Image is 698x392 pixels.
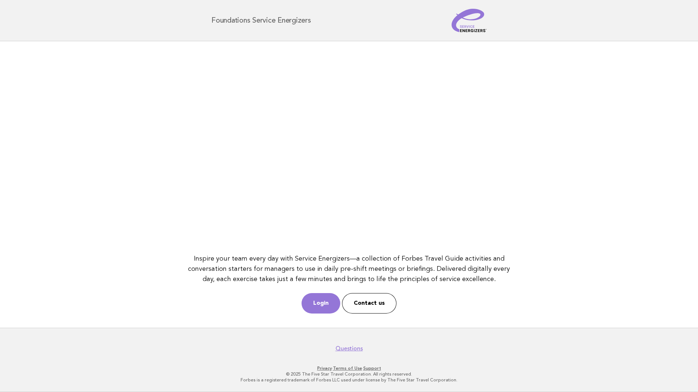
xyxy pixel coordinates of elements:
[126,377,572,383] p: Forbes is a registered trademark of Forbes LLC used under license by The Five Star Travel Corpora...
[333,366,362,371] a: Terms of Use
[335,345,363,352] a: Questions
[126,371,572,377] p: © 2025 The Five Star Travel Corporation. All rights reserved.
[183,55,515,242] iframe: YouTube video player
[183,254,515,284] p: Inspire your team every day with Service Energizers—a collection of Forbes Travel Guide activitie...
[302,293,340,314] a: Login
[342,293,396,314] a: Contact us
[452,9,487,32] img: Service Energizers
[211,17,311,24] h1: Foundations Service Energizers
[363,366,381,371] a: Support
[126,365,572,371] p: · ·
[317,366,332,371] a: Privacy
